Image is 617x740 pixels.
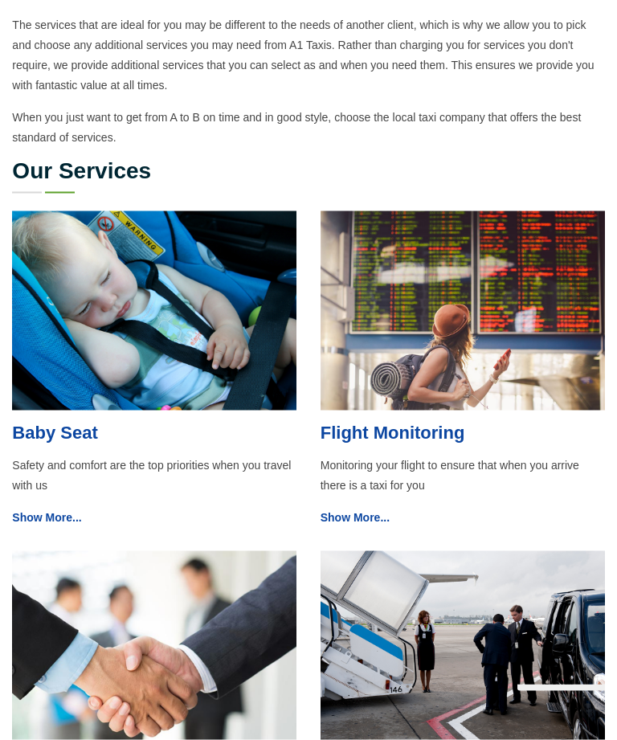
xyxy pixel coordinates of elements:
[12,160,604,182] h2: Our Services
[12,423,97,443] a: Baby Seat
[12,15,604,96] p: The services that are ideal for you may be different to the needs of another client, which is why...
[511,685,605,728] iframe: chat widget
[12,108,604,148] p: When you just want to get from A to B on time and in good style, choose the local taxi company th...
[321,423,465,443] a: Flight Monitoring
[321,211,605,411] img: Flight Monitoring
[12,456,296,496] p: Safety and comfort are the top priorities when you travel with us
[12,511,81,524] a: Show More...
[321,456,605,496] p: Monitoring your flight to ensure that when you arrive there is a taxi for you
[12,211,296,411] img: Baby Seat
[321,511,390,524] a: Show More...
